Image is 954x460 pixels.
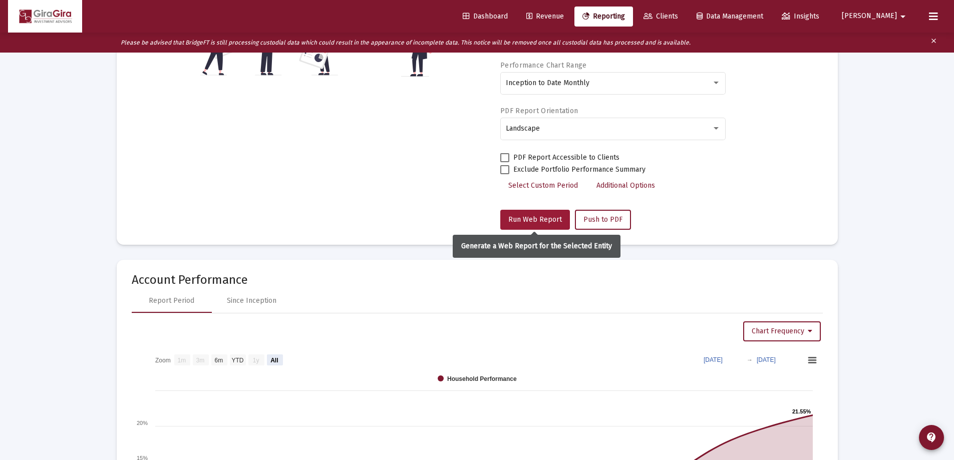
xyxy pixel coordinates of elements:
[743,321,821,341] button: Chart Frequency
[689,7,771,27] a: Data Management
[500,210,570,230] button: Run Web Report
[526,12,564,21] span: Revenue
[177,356,186,363] text: 1m
[575,210,631,230] button: Push to PDF
[231,356,243,363] text: YTD
[752,327,812,335] span: Chart Frequency
[136,420,147,426] text: 20%
[270,356,278,363] text: All
[16,7,75,27] img: Dashboard
[252,356,259,363] text: 1y
[518,7,572,27] a: Revenue
[508,181,578,190] span: Select Custom Period
[635,7,686,27] a: Clients
[155,356,171,363] text: Zoom
[644,12,678,21] span: Clients
[704,356,723,363] text: [DATE]
[463,12,508,21] span: Dashboard
[782,12,819,21] span: Insights
[774,7,827,27] a: Insights
[582,12,625,21] span: Reporting
[227,296,276,306] div: Since Inception
[697,12,763,21] span: Data Management
[792,408,811,414] text: 21.55%
[930,35,937,50] mat-icon: clear
[506,124,540,133] span: Landscape
[455,7,516,27] a: Dashboard
[596,181,655,190] span: Additional Options
[574,7,633,27] a: Reporting
[897,7,909,27] mat-icon: arrow_drop_down
[196,356,204,363] text: 3m
[757,356,776,363] text: [DATE]
[513,152,619,164] span: PDF Report Accessible to Clients
[500,61,586,70] label: Performance Chart Range
[121,39,691,46] i: Please be advised that BridgeFT is still processing custodial data which could result in the appe...
[747,356,753,363] text: →
[925,431,937,443] mat-icon: contact_support
[842,12,897,21] span: [PERSON_NAME]
[506,79,589,87] span: Inception to Date Monthly
[830,6,921,26] button: [PERSON_NAME]
[149,296,194,306] div: Report Period
[214,356,223,363] text: 6m
[447,375,517,382] text: Household Performance
[583,215,622,224] span: Push to PDF
[513,164,646,176] span: Exclude Portfolio Performance Summary
[132,275,823,285] mat-card-title: Account Performance
[508,215,562,224] span: Run Web Report
[500,107,578,115] label: PDF Report Orientation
